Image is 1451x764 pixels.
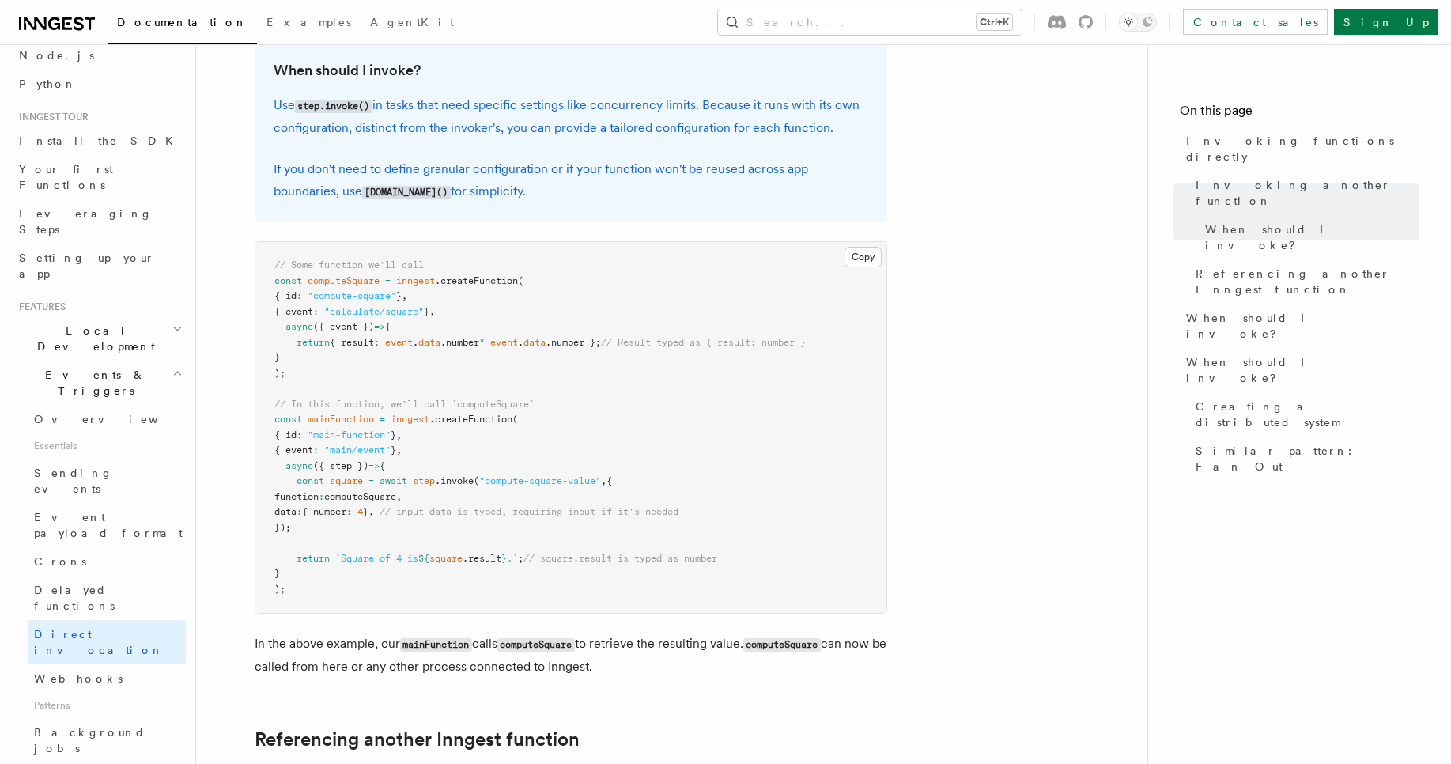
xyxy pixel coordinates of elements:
[28,503,186,547] a: Event payload format
[429,414,512,425] span: .createFunction
[490,337,518,348] span: event
[19,49,94,62] span: Node.js
[257,5,361,43] a: Examples
[313,306,319,317] span: :
[435,275,518,286] span: .createFunction
[274,59,421,81] a: When should I invoke?
[13,316,186,361] button: Local Development
[413,337,418,348] span: .
[297,429,302,441] span: :
[474,475,479,486] span: (
[1334,9,1438,35] a: Sign Up
[285,460,313,471] span: async
[297,475,324,486] span: const
[19,163,113,191] span: Your first Functions
[13,244,186,288] a: Setting up your app
[324,444,391,456] span: "main/event"
[324,491,396,502] span: computeSquare
[255,728,580,751] a: Referencing another Inngest function
[380,414,385,425] span: =
[391,414,429,425] span: inngest
[501,553,507,564] span: }
[34,555,86,568] span: Crons
[1196,399,1419,430] span: Creating a distributed system
[274,290,297,301] span: { id
[297,506,302,517] span: :
[1119,13,1157,32] button: Toggle dark mode
[19,207,153,236] span: Leveraging Steps
[28,693,186,718] span: Patterns
[1186,354,1419,386] span: When should I invoke?
[302,506,346,517] span: { number
[1189,437,1419,481] a: Similar pattern: Fan-Out
[274,368,285,379] span: );
[274,158,868,203] p: If you don't need to define granular configuration or if your function won't be reused across app...
[28,405,186,433] a: Overview
[1189,259,1419,304] a: Referencing another Inngest function
[274,444,313,456] span: { event
[518,553,523,564] span: ;
[385,275,391,286] span: =
[274,506,297,517] span: data
[274,522,291,533] span: });
[601,337,806,348] span: // Result typed as { result: number }
[374,321,385,332] span: =>
[1180,127,1419,171] a: Invoking functions directly
[497,638,575,652] code: computeSquare
[402,290,407,301] span: ,
[255,633,887,678] p: In the above example, our calls to retrieve the resulting value. can now be called from here or a...
[274,399,535,410] span: // In this function, we'll call `computeSquare`
[368,506,374,517] span: ,
[28,547,186,576] a: Crons
[324,306,424,317] span: "calculate/square"
[313,321,374,332] span: ({ event })
[413,475,435,486] span: step
[362,186,451,199] code: [DOMAIN_NAME]()
[396,275,435,286] span: inngest
[479,475,601,486] span: "compute-square-value"
[361,5,463,43] a: AgentKit
[13,70,186,98] a: Python
[1196,266,1419,297] span: Referencing another Inngest function
[396,444,402,456] span: ,
[308,429,391,441] span: "main-function"
[463,553,501,564] span: .result
[418,553,429,564] span: ${
[13,361,186,405] button: Events & Triggers
[424,306,429,317] span: }
[370,16,454,28] span: AgentKit
[274,429,297,441] span: { id
[1189,171,1419,215] a: Invoking another function
[1196,443,1419,475] span: Similar pattern: Fan-Out
[13,199,186,244] a: Leveraging Steps
[308,290,396,301] span: "compute-square"
[108,5,257,44] a: Documentation
[13,301,66,313] span: Features
[13,41,186,70] a: Node.js
[34,628,164,656] span: Direct invocation
[396,290,402,301] span: }
[274,414,302,425] span: const
[391,444,396,456] span: }
[396,429,402,441] span: ,
[274,584,285,595] span: );
[1186,133,1419,165] span: Invoking functions directly
[117,16,248,28] span: Documentation
[266,16,351,28] span: Examples
[718,9,1022,35] button: Search...Ctrl+K
[13,367,172,399] span: Events & Triggers
[274,259,424,270] span: // Some function we'll call
[1180,304,1419,348] a: When should I invoke?
[601,475,606,486] span: ,
[440,337,479,348] span: .number
[429,553,463,564] span: square
[546,337,601,348] span: .number };
[400,638,472,652] code: mainFunction
[368,460,380,471] span: =>
[380,506,678,517] span: // input data is typed, requiring input if it's needed
[385,321,391,332] span: {
[845,247,882,267] button: Copy
[977,14,1012,30] kbd: Ctrl+K
[1189,392,1419,437] a: Creating a distributed system
[34,726,145,755] span: Background jobs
